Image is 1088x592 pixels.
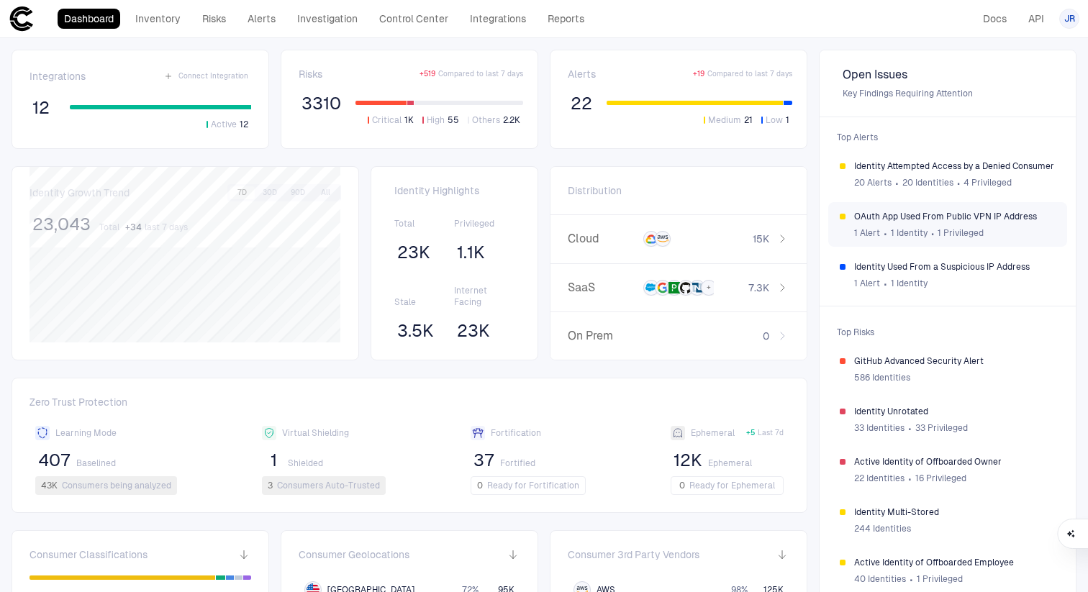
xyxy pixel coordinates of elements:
button: Critical1K [365,114,417,127]
span: 244 Identities [854,523,911,534]
button: 30D [257,186,283,199]
button: 22 [568,92,595,115]
span: 23K [397,242,430,263]
span: 1K [404,114,414,126]
span: + 19 [693,69,704,79]
a: Risks [196,9,232,29]
span: JR [1064,13,1075,24]
span: High [427,114,445,126]
button: Active12 [204,118,251,131]
span: Critical [372,114,402,126]
span: Identity Multi-Stored [854,506,1056,518]
span: Ephemeral [691,427,735,439]
button: 90D [285,186,311,199]
span: 12 [240,119,248,130]
span: Ephemeral [708,457,752,469]
span: Total [99,222,119,233]
a: Control Center [373,9,455,29]
button: 7D [230,186,255,199]
button: 1 [262,449,285,472]
span: Stale [394,296,455,308]
span: ∙ [909,568,914,590]
span: 33 Privileged [915,422,968,434]
span: Zero Trust Protection [30,396,789,414]
span: 0 [763,329,769,342]
span: Active Identity of Offboarded Owner [854,456,1056,468]
span: 33 Identities [854,422,905,434]
span: Fortified [500,457,535,469]
span: On Prem [568,329,638,343]
span: GitHub Advanced Security Alert [854,355,1056,367]
span: 22 Identities [854,473,905,484]
span: 37 [473,450,494,471]
span: Active [211,119,237,130]
span: 15K [753,232,769,245]
span: Ready for Fortification [487,480,579,491]
span: Compared to last 7 days [707,69,792,79]
span: 1 [786,114,789,126]
span: + 34 [125,222,142,233]
button: Connect Integration [161,68,251,85]
span: Privileged [454,218,514,229]
button: 407 [35,449,73,472]
span: ∙ [883,273,888,294]
button: High55 [420,114,462,127]
span: 1 Alert [854,278,880,289]
span: Distribution [568,184,622,197]
span: Consumer Classifications [30,548,148,561]
button: Medium21 [701,114,756,127]
span: + [707,283,711,293]
a: Integrations [463,9,532,29]
span: Open Issues [843,68,1053,82]
span: Connect Integration [178,71,248,81]
span: 1 Identity [891,278,928,289]
span: Key Findings Requiring Attention [843,88,1053,99]
span: 23,043 [32,214,91,235]
span: Internet Facing [454,285,514,308]
span: 40 Identities [854,573,906,585]
span: Ready for Ephemeral [689,480,775,491]
button: 3310 [299,92,344,115]
span: 1 Privileged [938,227,984,239]
span: 1 Alert [854,227,880,239]
span: 4 Privileged [964,177,1012,188]
button: 23,043 [30,213,94,236]
span: 3.5K [397,320,434,342]
button: 0Ready for Ephemeral [671,476,784,495]
a: Alerts [241,9,282,29]
span: 20 Alerts [854,177,892,188]
span: last 7 days [145,222,188,233]
a: Docs [976,9,1013,29]
span: Consumer Geolocations [299,548,409,561]
span: Compared to last 7 days [438,69,523,79]
span: + 519 [420,69,435,79]
span: Shielded [288,457,323,469]
span: Medium [708,114,741,126]
span: Active Identity of Offboarded Employee [854,557,1056,568]
button: 37 [471,449,497,472]
span: 23K [457,320,490,342]
span: Top Risks [828,318,1067,347]
span: Cloud [568,232,638,246]
span: Identity Attempted Access by a Denied Consumer [854,160,1056,172]
span: 21 [744,114,753,126]
span: 1 Privileged [917,573,963,585]
span: ∙ [907,417,912,439]
button: 3.5K [394,319,437,342]
span: 0 [679,480,685,491]
button: 12K [671,449,705,472]
span: ∙ [883,222,888,244]
span: Total [394,218,455,229]
span: 20 Identities [902,177,953,188]
button: 0Ready for Fortification [471,476,586,495]
button: 12 [30,96,53,119]
span: OAuth App Used From Public VPN IP Address [854,211,1056,222]
span: 12K [674,450,702,471]
span: 1.1K [457,242,485,263]
span: Top Alerts [828,123,1067,152]
span: 55 [448,114,459,126]
span: 586 Identities [854,372,910,383]
span: Identity Highlights [394,184,514,197]
span: Alerts [568,68,596,81]
span: ∙ [956,172,961,193]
